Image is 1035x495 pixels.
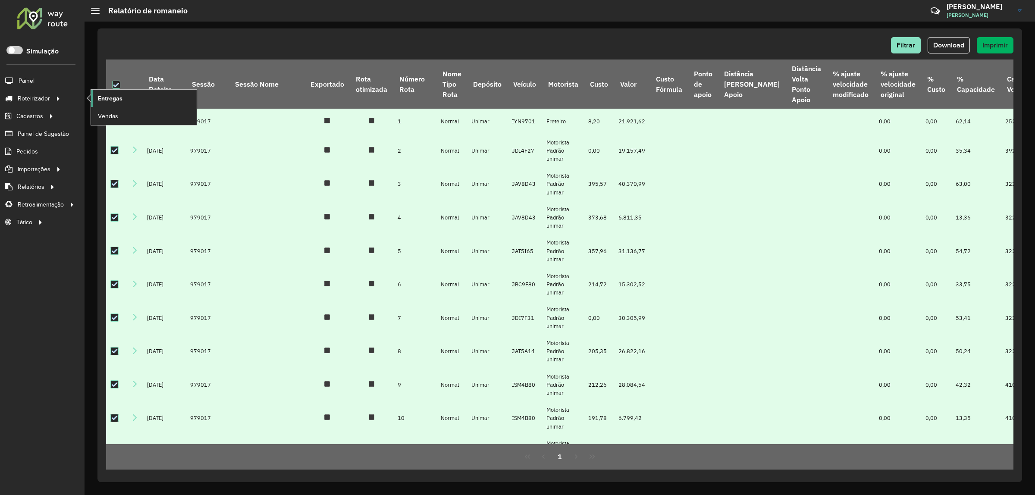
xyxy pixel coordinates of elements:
[229,60,304,109] th: Sessão Nome
[467,401,507,435] td: Unimar
[508,335,542,368] td: JAT5A14
[947,11,1011,19] span: [PERSON_NAME]
[947,3,1011,11] h3: [PERSON_NAME]
[542,109,584,134] td: Freteiro
[100,6,188,16] h2: Relatório de romaneio
[350,60,393,109] th: Rota otimizada
[436,134,467,168] td: Normal
[875,234,921,268] td: 0,00
[584,435,614,469] td: 0,00
[614,109,650,134] td: 21.921,62
[921,60,951,109] th: % Custo
[98,112,118,121] span: Vendas
[614,401,650,435] td: 6.799,42
[467,368,507,402] td: Unimar
[18,165,50,174] span: Importações
[186,435,229,469] td: 979017
[542,335,584,368] td: Motorista Padrão unimar
[18,94,50,103] span: Roteirizador
[186,368,229,402] td: 979017
[875,109,921,134] td: 0,00
[508,368,542,402] td: ISM4B80
[467,60,507,109] th: Depósito
[921,109,951,134] td: 0,00
[951,335,1001,368] td: 50,24
[827,60,874,109] th: % ajuste velocidade modificado
[926,2,944,20] a: Contato Rápido
[921,167,951,201] td: 0,00
[508,301,542,335] td: JDI7F31
[436,268,467,301] td: Normal
[467,134,507,168] td: Unimar
[393,368,436,402] td: 9
[614,301,650,335] td: 30.305,99
[467,435,507,469] td: Unimar
[933,41,964,49] span: Download
[436,234,467,268] td: Normal
[542,268,584,301] td: Motorista Padrão unimar
[951,234,1001,268] td: 54,72
[393,201,436,235] td: 4
[467,201,507,235] td: Unimar
[951,60,1001,109] th: % Capacidade
[875,301,921,335] td: 0,00
[436,109,467,134] td: Normal
[650,60,688,109] th: Custo Fórmula
[393,134,436,168] td: 2
[508,109,542,134] td: IYN9701
[951,435,1001,469] td: 95,93
[614,335,650,368] td: 26.822,16
[584,60,614,109] th: Custo
[393,301,436,335] td: 7
[18,182,44,191] span: Relatórios
[614,268,650,301] td: 15.302,52
[921,435,951,469] td: 0,00
[143,335,186,368] td: [DATE]
[584,234,614,268] td: 357,96
[584,268,614,301] td: 214,72
[508,167,542,201] td: JAV8D43
[16,147,38,156] span: Pedidos
[186,134,229,168] td: 979017
[467,234,507,268] td: Unimar
[542,234,584,268] td: Motorista Padrão unimar
[951,401,1001,435] td: 13,35
[875,268,921,301] td: 0,00
[393,234,436,268] td: 5
[542,134,584,168] td: Motorista Padrão unimar
[304,60,350,109] th: Exportado
[143,368,186,402] td: [DATE]
[143,60,186,109] th: Data Roteiro
[542,368,584,402] td: Motorista Padrão unimar
[951,268,1001,301] td: 33,75
[584,401,614,435] td: 191,78
[393,435,436,469] td: 11
[16,218,32,227] span: Tático
[542,435,584,469] td: Motorista Padrão unimar
[875,60,921,109] th: % ajuste velocidade original
[951,167,1001,201] td: 63,00
[614,167,650,201] td: 40.370,99
[143,201,186,235] td: [DATE]
[91,107,197,125] a: Vendas
[921,335,951,368] td: 0,00
[951,134,1001,168] td: 35,34
[928,37,970,53] button: Download
[614,435,650,469] td: 57.302,11
[98,94,122,103] span: Entregas
[143,401,186,435] td: [DATE]
[542,301,584,335] td: Motorista Padrão unimar
[542,401,584,435] td: Motorista Padrão unimar
[921,134,951,168] td: 0,00
[921,201,951,235] td: 0,00
[951,109,1001,134] td: 62,14
[143,167,186,201] td: [DATE]
[436,301,467,335] td: Normal
[508,435,542,469] td: JDI4E60
[875,134,921,168] td: 0,00
[875,368,921,402] td: 0,00
[614,134,650,168] td: 19.157,49
[393,401,436,435] td: 10
[436,167,467,201] td: Normal
[467,167,507,201] td: Unimar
